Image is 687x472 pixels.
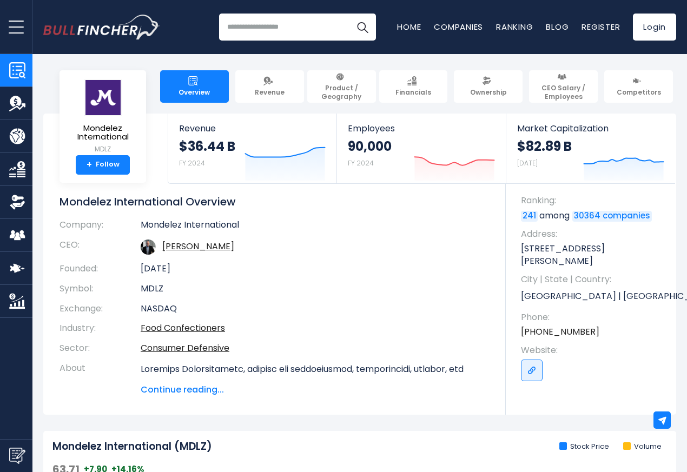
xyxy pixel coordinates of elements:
li: Stock Price [559,442,609,451]
a: +Follow [76,155,130,175]
a: Go to homepage [43,15,160,39]
a: Product / Geography [307,70,376,103]
h1: Mondelez International Overview [60,195,490,209]
strong: 90,000 [348,138,392,155]
th: Founded: [60,259,141,279]
span: Mondelez International [68,124,137,142]
td: NASDAQ [141,299,490,319]
a: Blog [546,21,569,32]
a: [PHONE_NUMBER] [521,326,599,338]
th: CEO: [60,235,141,259]
a: Consumer Defensive [141,342,229,354]
th: Sector: [60,338,141,358]
li: Volume [623,442,662,451]
span: Market Capitalization [517,123,664,134]
a: Employees 90,000 FY 2024 [337,114,505,183]
small: [DATE] [517,158,538,168]
a: Register [582,21,620,32]
span: Revenue [255,88,285,97]
small: MDLZ [68,144,137,154]
a: Login [633,14,676,41]
th: Exchange: [60,299,141,319]
p: [STREET_ADDRESS][PERSON_NAME] [521,243,665,267]
span: Revenue [179,123,326,134]
a: Competitors [604,70,673,103]
th: Company: [60,220,141,235]
a: ceo [162,240,234,252]
strong: $36.44 B [179,138,235,155]
td: [DATE] [141,259,490,279]
a: Market Capitalization $82.89 B [DATE] [506,114,675,183]
a: Overview [160,70,229,103]
strong: + [87,160,92,170]
img: Ownership [9,194,25,210]
span: City | State | Country: [521,274,665,285]
a: Ownership [454,70,523,103]
span: Financials [395,88,431,97]
td: MDLZ [141,279,490,299]
a: Companies [434,21,483,32]
span: Product / Geography [312,84,371,101]
strong: $82.89 B [517,138,572,155]
img: dirk-van-de-put.jpg [141,240,156,255]
small: FY 2024 [348,158,374,168]
p: among [521,210,665,222]
a: 241 [521,211,538,222]
span: Address: [521,228,665,240]
small: FY 2024 [179,158,205,168]
span: Competitors [617,88,661,97]
h2: Mondelez International (MDLZ) [52,440,212,454]
th: Industry: [60,318,141,338]
span: Employees [348,123,494,134]
th: About [60,358,141,396]
td: Mondelez International [141,220,490,235]
span: Continue reading... [141,383,490,396]
th: Symbol: [60,279,141,299]
a: Food Confectioners [141,322,225,334]
span: Overview [179,88,210,97]
a: Revenue [235,70,304,103]
span: Ownership [470,88,507,97]
a: Go to link [521,360,543,381]
a: Ranking [496,21,533,32]
button: Search [349,14,376,41]
a: Mondelez International MDLZ [68,79,138,155]
span: Phone: [521,311,665,323]
span: Website: [521,344,665,356]
img: Bullfincher logo [43,15,160,39]
p: [GEOGRAPHIC_DATA] | [GEOGRAPHIC_DATA] | US [521,289,665,305]
span: CEO Salary / Employees [534,84,593,101]
a: Home [397,21,421,32]
a: Financials [379,70,448,103]
a: CEO Salary / Employees [529,70,598,103]
a: 30364 companies [572,211,652,222]
span: Ranking: [521,195,665,207]
a: Revenue $36.44 B FY 2024 [168,114,336,183]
